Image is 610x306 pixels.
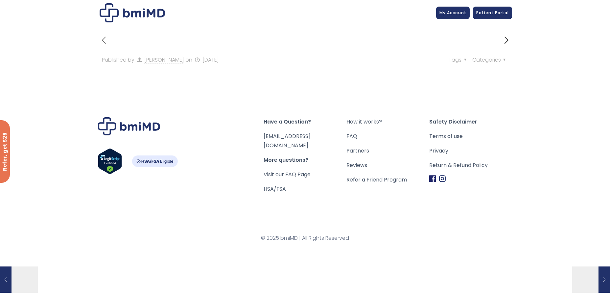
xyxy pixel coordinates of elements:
[136,56,143,64] i: author
[264,132,311,149] a: [EMAIL_ADDRESS][DOMAIN_NAME]
[436,7,470,19] a: My Account
[185,56,192,64] span: on
[472,56,508,64] span: Categories
[264,171,311,178] a: Visit our FAQ Page
[98,234,512,243] span: © 2025 bmiMD | All Rights Reserved
[202,56,219,64] time: [DATE]
[132,155,178,167] img: HSA-FSA
[429,146,512,155] a: Privacy
[98,117,160,135] img: Brand Logo
[100,3,165,22] img: 6c7e085f-ab50-4e34-b054-259f85fa472c
[501,35,512,46] i: next post
[346,132,429,141] a: FAQ
[98,36,109,46] a: previous post
[346,146,429,155] a: Partners
[346,161,429,170] a: Reviews
[429,161,512,170] a: Return & Refund Policy
[98,148,122,177] a: Verify LegitScript Approval for www.bmimd.com
[449,56,469,64] span: Tags
[476,10,509,15] span: Patient Portal
[439,175,446,182] img: Instagram
[346,175,429,184] a: Refer a Friend Program
[5,281,76,301] iframe: Sign Up via Text for Offers
[473,7,512,19] a: Patient Portal
[98,148,122,174] img: Verify Approval for www.bmimd.com
[264,185,286,193] a: HSA/FSA
[144,56,184,64] a: [PERSON_NAME]
[429,117,512,126] span: Safety Disclaimer
[572,266,610,293] a: 4b2e640c-22d0-436b-a34e-4dbe0974614f[DATE]
[264,155,346,165] span: More questions?
[346,117,429,126] a: How it works?
[439,10,466,15] span: My Account
[264,117,346,126] span: Have a Question?
[429,132,512,141] a: Terms of use
[194,56,201,64] i: published
[501,36,512,46] a: next post
[98,35,109,46] i: previous post
[429,175,436,182] img: Facebook
[102,56,134,64] span: Published by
